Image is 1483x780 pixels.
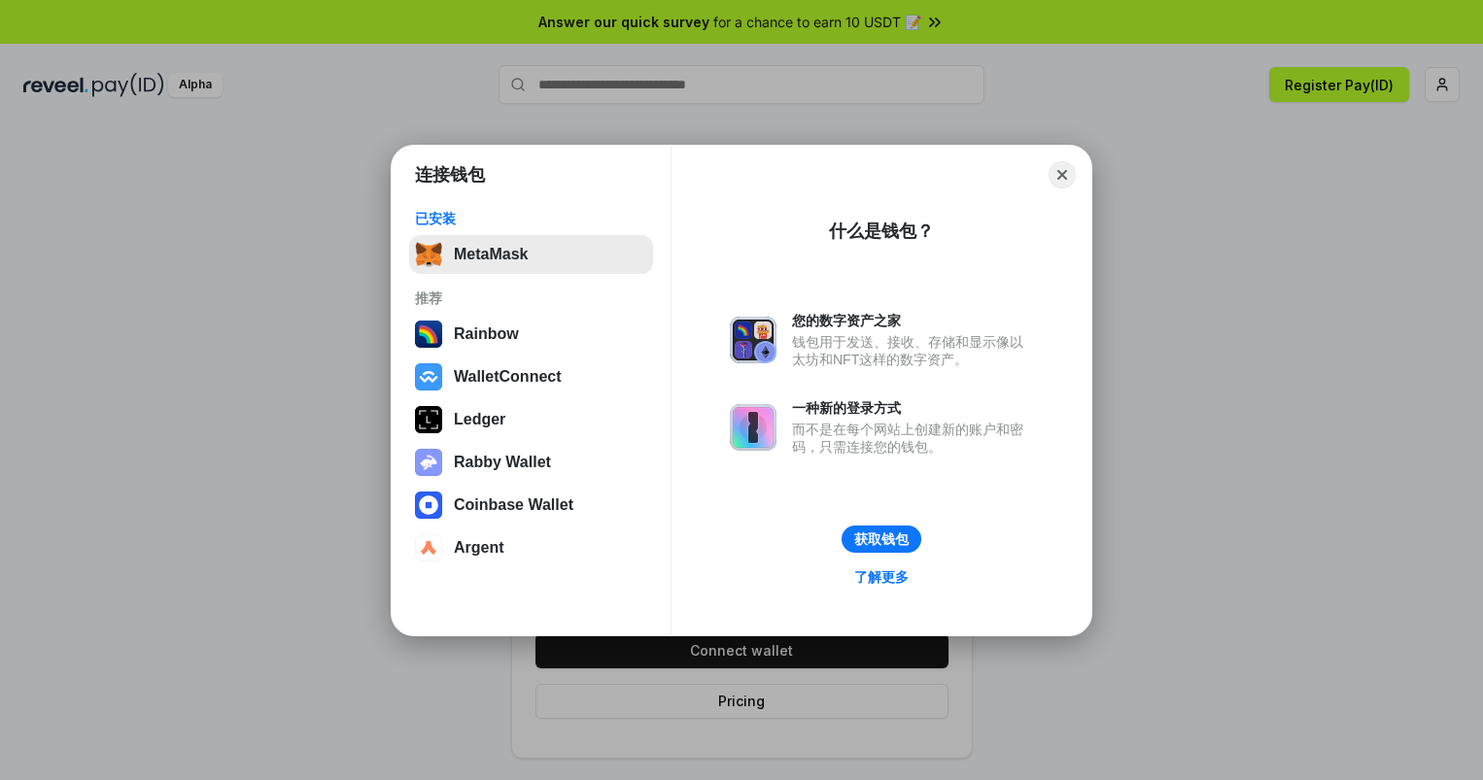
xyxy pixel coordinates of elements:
button: Rainbow [409,315,653,354]
div: 已安装 [415,210,647,227]
img: svg+xml,%3Csvg%20width%3D%2228%22%20height%3D%2228%22%20viewBox%3D%220%200%2028%2028%22%20fill%3D... [415,492,442,519]
button: Rabby Wallet [409,443,653,482]
button: Coinbase Wallet [409,486,653,525]
button: Close [1049,161,1076,188]
div: 一种新的登录方式 [792,399,1033,417]
div: 什么是钱包？ [829,220,934,243]
div: MetaMask [454,246,528,263]
img: svg+xml,%3Csvg%20xmlns%3D%22http%3A%2F%2Fwww.w3.org%2F2000%2Fsvg%22%20fill%3D%22none%22%20viewBox... [730,317,776,363]
img: svg+xml,%3Csvg%20xmlns%3D%22http%3A%2F%2Fwww.w3.org%2F2000%2Fsvg%22%20fill%3D%22none%22%20viewBox... [415,449,442,476]
div: Rainbow [454,325,519,343]
button: 获取钱包 [842,526,921,553]
img: svg+xml,%3Csvg%20xmlns%3D%22http%3A%2F%2Fwww.w3.org%2F2000%2Fsvg%22%20width%3D%2228%22%20height%3... [415,406,442,433]
div: Ledger [454,411,505,428]
div: 您的数字资产之家 [792,312,1033,329]
img: svg+xml,%3Csvg%20width%3D%22120%22%20height%3D%22120%22%20viewBox%3D%220%200%20120%20120%22%20fil... [415,321,442,348]
h1: 连接钱包 [415,163,485,187]
div: Rabby Wallet [454,454,551,471]
button: WalletConnect [409,357,653,396]
img: svg+xml,%3Csvg%20fill%3D%22none%22%20height%3D%2233%22%20viewBox%3D%220%200%2035%2033%22%20width%... [415,241,442,268]
button: MetaMask [409,235,653,274]
div: 而不是在每个网站上创建新的账户和密码，只需连接您的钱包。 [792,421,1033,456]
div: WalletConnect [454,368,562,386]
img: svg+xml,%3Csvg%20xmlns%3D%22http%3A%2F%2Fwww.w3.org%2F2000%2Fsvg%22%20fill%3D%22none%22%20viewBox... [730,404,776,451]
div: Coinbase Wallet [454,496,573,514]
div: 获取钱包 [854,530,909,548]
img: svg+xml,%3Csvg%20width%3D%2228%22%20height%3D%2228%22%20viewBox%3D%220%200%2028%2028%22%20fill%3D... [415,363,442,390]
div: 钱包用于发送、接收、存储和显示像以太坊和NFT这样的数字资产。 [792,333,1033,368]
div: 了解更多 [854,568,909,586]
button: Argent [409,528,653,567]
div: Argent [454,539,504,557]
img: svg+xml,%3Csvg%20width%3D%2228%22%20height%3D%2228%22%20viewBox%3D%220%200%2028%2028%22%20fill%3D... [415,534,442,561]
button: Ledger [409,400,653,439]
div: 推荐 [415,289,647,307]
a: 了解更多 [843,564,920,590]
